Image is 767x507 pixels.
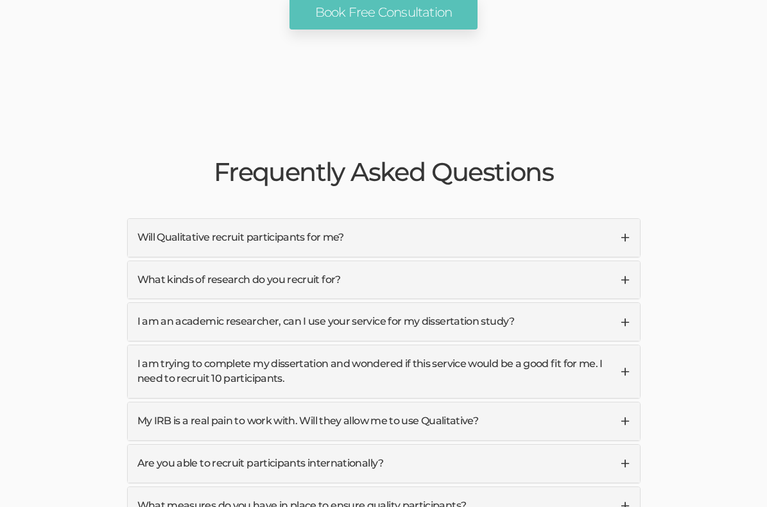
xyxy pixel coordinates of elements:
[128,303,640,341] a: I am an academic researcher, can I use your service for my dissertation study?
[128,219,640,257] a: Will Qualitative recruit participants for me?
[128,402,640,440] a: My IRB is a real pain to work with. Will they allow me to use Qualitative?
[128,445,640,483] a: Are you able to recruit participants internationally?
[128,261,640,299] a: What kinds of research do you recruit for?
[128,345,640,398] a: I am trying to complete my dissertation and wondered if this service would be a good fit for me. ...
[127,158,641,186] h2: Frequently Asked Questions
